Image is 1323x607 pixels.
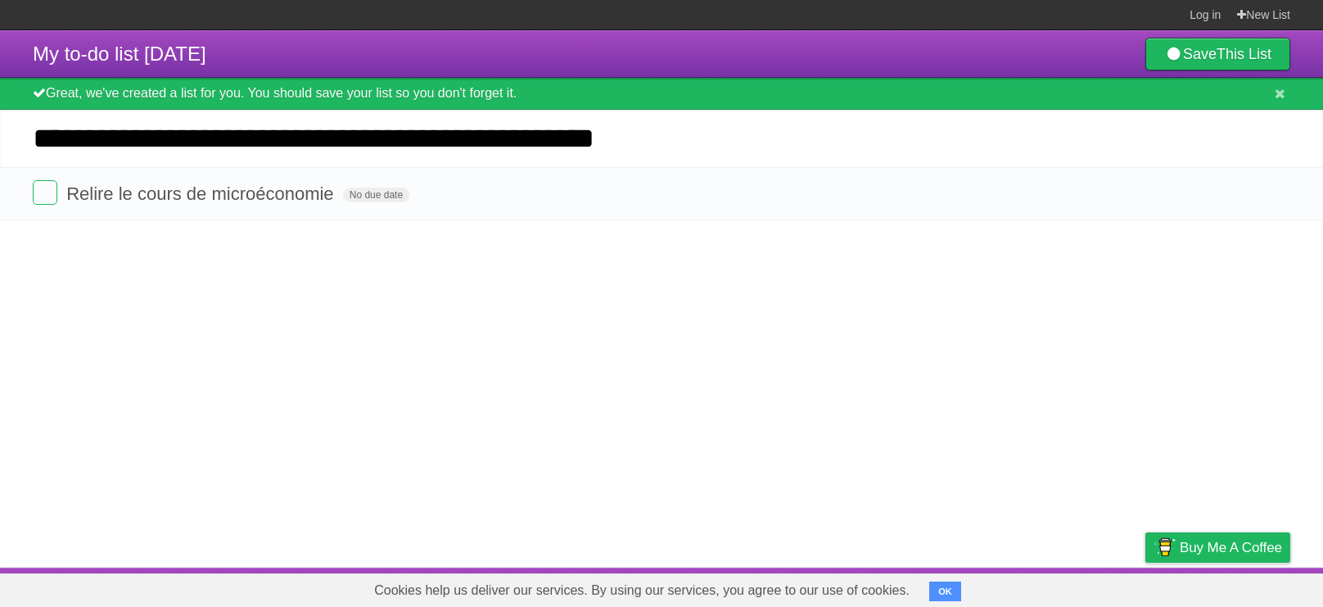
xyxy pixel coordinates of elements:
[33,180,57,205] label: Done
[982,572,1048,603] a: Developers
[33,43,206,65] span: My to-do list [DATE]
[66,183,337,204] span: Relire le cours de microéconomie
[928,572,962,603] a: About
[1180,533,1282,562] span: Buy me a coffee
[343,188,409,202] span: No due date
[1145,532,1290,563] a: Buy me a coffee
[1145,38,1290,70] a: SaveThis List
[1187,572,1290,603] a: Suggest a feature
[1068,572,1104,603] a: Terms
[1217,46,1271,62] b: This List
[358,574,926,607] span: Cookies help us deliver our services. By using our services, you agree to our use of cookies.
[1154,533,1176,561] img: Buy me a coffee
[929,582,961,601] button: OK
[1124,572,1167,603] a: Privacy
